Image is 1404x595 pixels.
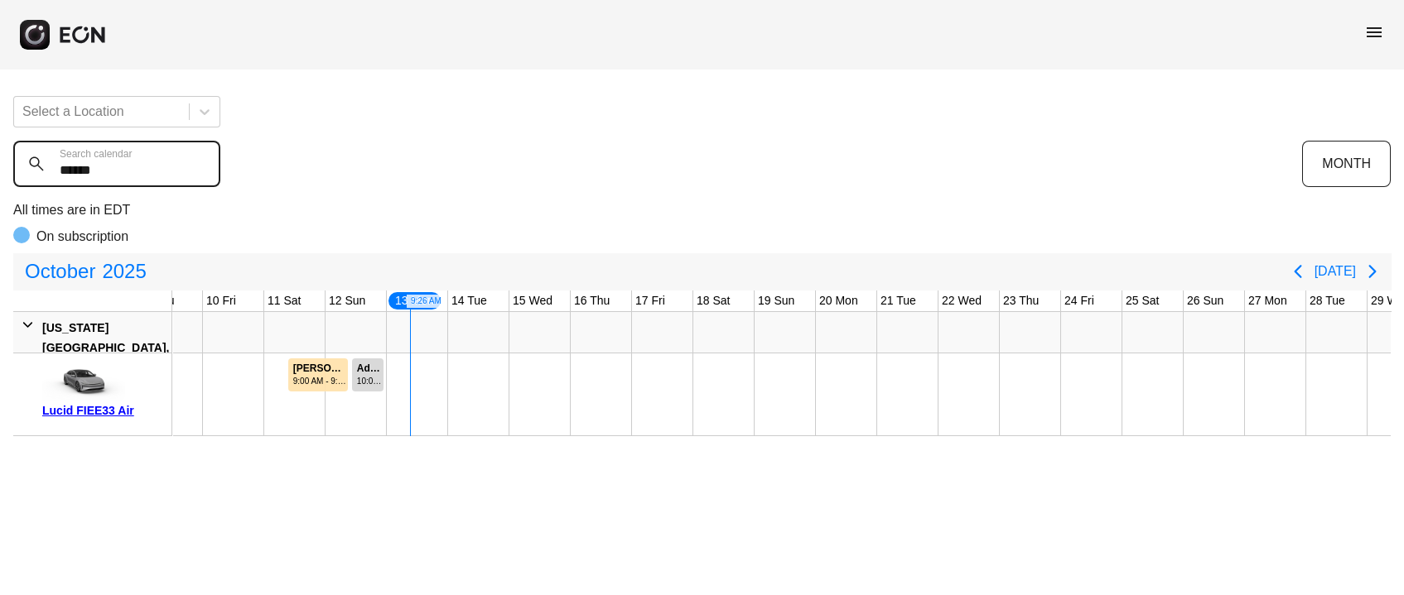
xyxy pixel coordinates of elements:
[448,290,490,311] div: 14 Tue
[387,290,442,311] div: 13 Mon
[632,290,668,311] div: 17 Fri
[36,227,128,247] p: On subscription
[1184,290,1227,311] div: 26 Sun
[264,290,304,311] div: 11 Sat
[357,362,382,375] div: Admin Block #79538
[1281,255,1315,288] button: Previous page
[938,290,985,311] div: 22 Wed
[203,290,239,311] div: 10 Fri
[1315,257,1356,286] button: [DATE]
[1000,290,1042,311] div: 23 Thu
[357,375,382,387] div: 10:00 AM - 11:00 PM
[13,200,1391,220] p: All times are in EDT
[1061,290,1098,311] div: 24 Fri
[42,359,125,401] img: car
[42,318,169,377] div: [US_STATE][GEOGRAPHIC_DATA], [GEOGRAPHIC_DATA]
[351,353,384,391] div: Rented for 1 days by Admin Block Current status is rental
[99,255,149,288] span: 2025
[877,290,919,311] div: 21 Tue
[1356,255,1389,288] button: Next page
[755,290,798,311] div: 19 Sun
[571,290,613,311] div: 16 Thu
[42,401,166,420] div: Lucid FIEE33 Air
[693,290,733,311] div: 18 Sat
[287,353,349,391] div: Rented for 1 days by AMAN MAYSON Current status is billable
[293,375,346,387] div: 9:00 AM - 9:00 AM
[22,255,99,288] span: October
[1245,290,1291,311] div: 27 Mon
[1122,290,1162,311] div: 25 Sat
[15,255,157,288] button: October2025
[1302,141,1391,187] button: MONTH
[1364,22,1384,42] span: menu
[293,362,346,375] div: [PERSON_NAME] #78214
[326,290,369,311] div: 12 Sun
[1306,290,1349,311] div: 28 Tue
[509,290,556,311] div: 15 Wed
[816,290,861,311] div: 20 Mon
[60,147,132,161] label: Search calendar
